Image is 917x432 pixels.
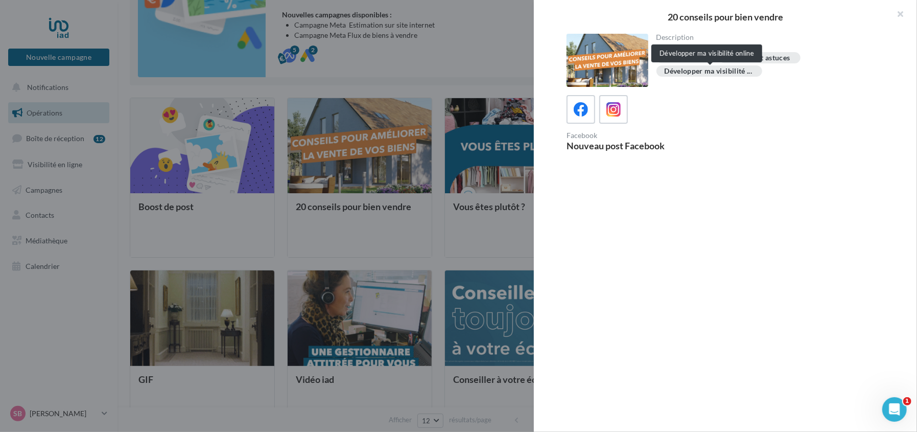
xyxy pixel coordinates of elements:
[567,141,725,150] div: Nouveau post Facebook
[903,397,911,405] span: 1
[567,132,725,139] div: Facebook
[882,397,907,422] iframe: Intercom live chat
[665,67,753,75] span: Développer ma visibilité ...
[656,43,885,52] div: Non renseignée
[550,12,901,21] div: 20 conseils pour bien vendre
[651,44,762,62] div: Développer ma visibilité online
[656,34,885,41] div: Description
